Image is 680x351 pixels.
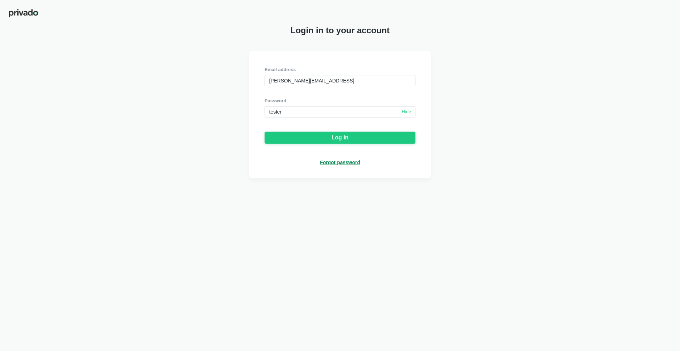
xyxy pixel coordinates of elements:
[402,109,411,115] span: Hide
[331,134,348,141] div: Log in
[265,132,415,144] button: Log in
[8,8,39,18] img: privado-logo
[265,67,415,73] div: Email address
[265,98,415,104] div: Password
[290,25,390,35] span: Login in to your account
[320,159,360,166] a: Forgot password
